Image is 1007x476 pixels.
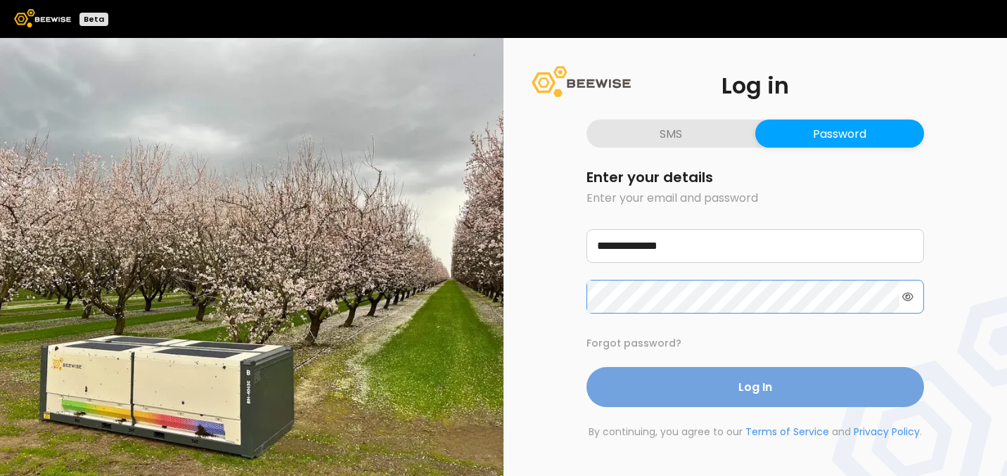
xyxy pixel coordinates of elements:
[586,190,924,207] p: Enter your email and password
[586,425,924,439] p: By continuing, you agree to our and .
[755,120,924,148] button: Password
[586,170,924,184] h2: Enter your details
[586,367,924,407] button: Log In
[79,13,108,26] div: Beta
[14,9,71,27] img: Beewise logo
[586,336,681,351] button: Forgot password?
[586,120,755,148] button: SMS
[738,378,772,396] span: Log In
[586,75,924,97] h1: Log in
[854,425,920,439] a: Privacy Policy
[745,425,829,439] a: Terms of Service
